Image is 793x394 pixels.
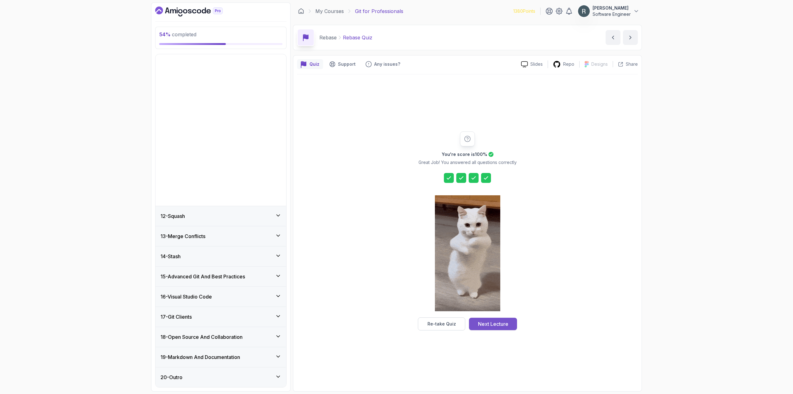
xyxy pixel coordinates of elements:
[578,5,639,17] button: user profile image[PERSON_NAME]Software Engineer
[530,61,543,67] p: Slides
[513,8,535,14] p: 1380 Points
[593,5,631,11] p: [PERSON_NAME]
[156,367,286,387] button: 20-Outro
[613,61,638,67] button: Share
[156,287,286,307] button: 16-Visual Studio Code
[160,313,192,321] h3: 17 - Git Clients
[297,59,323,69] button: quiz button
[155,7,237,16] a: Dashboard
[623,30,638,45] button: next content
[478,320,508,328] div: Next Lecture
[626,61,638,67] p: Share
[374,61,400,67] p: Any issues?
[160,333,243,341] h3: 18 - Open Source And Collaboration
[418,159,517,166] p: Great Job! You answered all questions correctly
[355,7,403,15] p: Git for Professionals
[309,61,319,67] p: Quiz
[319,34,337,41] p: Rebase
[435,195,500,311] img: cool-cat
[442,151,487,157] h2: You're score is 100 %
[156,327,286,347] button: 18-Open Source And Collaboration
[326,59,359,69] button: Support button
[156,226,286,246] button: 13-Merge Conflicts
[563,61,574,67] p: Repo
[160,253,181,260] h3: 14 - Stash
[156,206,286,226] button: 12-Squash
[591,61,608,67] p: Designs
[156,347,286,367] button: 19-Markdown And Documentation
[160,273,245,280] h3: 15 - Advanced Git And Best Practices
[160,212,185,220] h3: 12 - Squash
[315,7,344,15] a: My Courses
[427,321,456,327] div: Re-take Quiz
[159,31,171,38] span: 54 %
[156,267,286,286] button: 15-Advanced Git And Best Practices
[160,293,212,300] h3: 16 - Visual Studio Code
[160,353,240,361] h3: 19 - Markdown And Documentation
[160,374,182,381] h3: 20 - Outro
[160,232,205,240] h3: 13 - Merge Conflicts
[578,5,590,17] img: user profile image
[606,30,620,45] button: previous content
[156,307,286,327] button: 17-Git Clients
[469,318,517,330] button: Next Lecture
[516,61,548,68] a: Slides
[362,59,404,69] button: Feedback button
[159,31,196,38] span: completed
[343,34,372,41] p: Rebase Quiz
[418,317,465,330] button: Re-take Quiz
[548,60,579,68] a: Repo
[156,246,286,266] button: 14-Stash
[338,61,356,67] p: Support
[593,11,631,17] p: Software Engineer
[298,8,304,14] a: Dashboard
